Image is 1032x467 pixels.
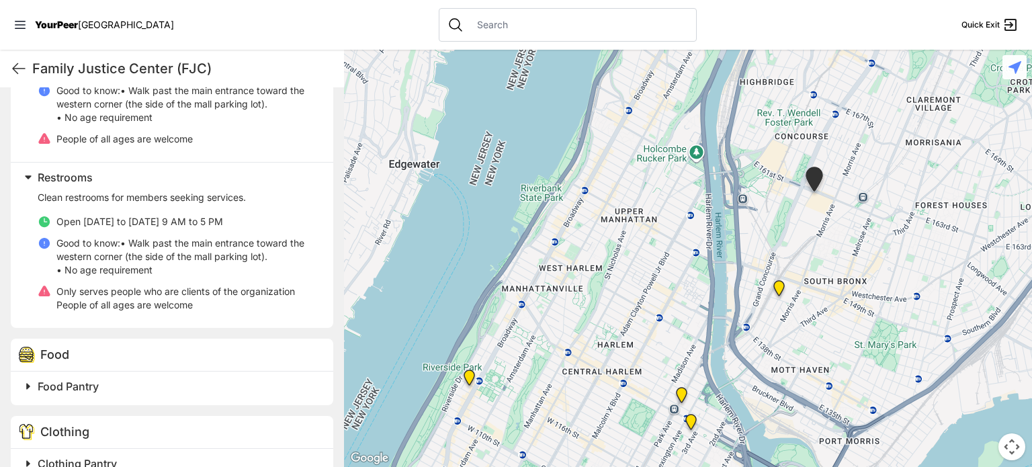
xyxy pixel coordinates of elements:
span: Food Pantry [38,380,99,393]
span: People of all ages are welcome [56,133,193,144]
a: Open this area in Google Maps (opens a new window) [347,450,392,467]
span: Only serves people who are clients of the organization [56,286,295,297]
a: YourPeer[GEOGRAPHIC_DATA] [35,21,174,29]
img: Google [347,450,392,467]
div: East Harlem Drop-in Center [673,387,690,409]
p: Good to know: • Walk past the main entrance toward the western corner (the side of the mall parki... [56,84,317,124]
span: Clothing [40,425,89,439]
p: Good to know: • Walk past the main entrance toward the western corner (the side of the mall parki... [56,237,317,277]
span: [GEOGRAPHIC_DATA] [78,19,174,30]
p: Clean restrooms for members seeking services. [38,191,317,204]
span: YourPeer [35,19,78,30]
span: Restrooms [38,171,93,184]
input: Search [469,18,688,32]
div: Harm Reduction Center [771,280,787,302]
button: Map camera controls [998,433,1025,460]
h1: Family Justice Center (FJC) [32,59,333,78]
span: Quick Exit [961,19,1000,30]
div: South Bronx NeON Works [803,167,826,197]
span: People of all ages are welcome [56,299,193,310]
span: Open [DATE] to [DATE] 9 AM to 5 PM [56,216,223,227]
a: Quick Exit [961,17,1019,33]
div: Main Location [683,414,699,435]
span: Food [40,347,69,362]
